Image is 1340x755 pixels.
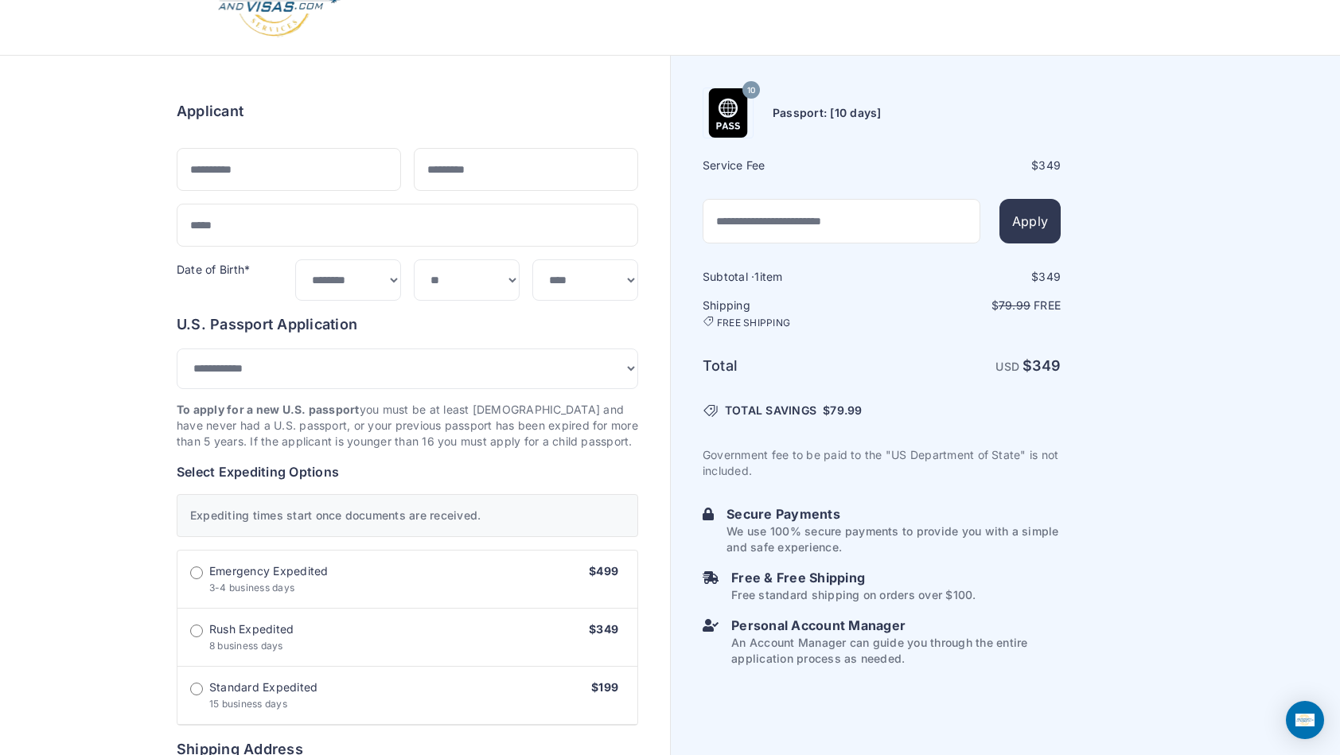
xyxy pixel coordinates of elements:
[703,269,880,285] h6: Subtotal · item
[726,523,1061,555] p: We use 100% secure payments to provide you with a simple and safe experience.
[731,616,1061,635] h6: Personal Account Manager
[883,269,1061,285] div: $
[995,360,1019,373] span: USD
[591,680,618,694] span: $199
[883,298,1061,313] p: $
[177,402,638,449] p: you must be at least [DEMOGRAPHIC_DATA] and have never had a U.S. passport, or your previous pass...
[703,88,753,138] img: Product Name
[999,199,1061,243] button: Apply
[1038,158,1061,172] span: 349
[747,80,755,101] span: 10
[209,582,294,593] span: 3-4 business days
[589,622,618,636] span: $349
[1032,357,1061,374] span: 349
[1286,701,1324,739] div: Open Intercom Messenger
[177,494,638,537] div: Expediting times start once documents are received.
[717,317,790,329] span: FREE SHIPPING
[703,355,880,377] h6: Total
[589,564,618,578] span: $499
[209,563,329,579] span: Emergency Expedited
[177,403,360,416] strong: To apply for a new U.S. passport
[703,447,1061,479] p: Government fee to be paid to the "US Department of State" is not included.
[703,158,880,173] h6: Service Fee
[209,621,294,637] span: Rush Expedited
[725,403,816,418] span: TOTAL SAVINGS
[754,270,759,283] span: 1
[209,640,283,652] span: 8 business days
[883,158,1061,173] div: $
[1034,298,1061,312] span: Free
[999,298,1030,312] span: 79.99
[773,105,882,121] h6: Passport: [10 days]
[731,568,976,587] h6: Free & Free Shipping
[209,698,287,710] span: 15 business days
[726,504,1061,523] h6: Secure Payments
[209,679,317,695] span: Standard Expedited
[830,403,862,417] span: 79.99
[703,298,880,329] h6: Shipping
[177,462,638,481] h6: Select Expediting Options
[177,263,250,276] label: Date of Birth*
[177,100,243,123] h6: Applicant
[731,635,1061,667] p: An Account Manager can guide you through the entire application process as needed.
[177,313,638,336] h6: U.S. Passport Application
[731,587,976,603] p: Free standard shipping on orders over $100.
[1038,270,1061,283] span: 349
[823,403,862,418] span: $
[1023,357,1061,374] strong: $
